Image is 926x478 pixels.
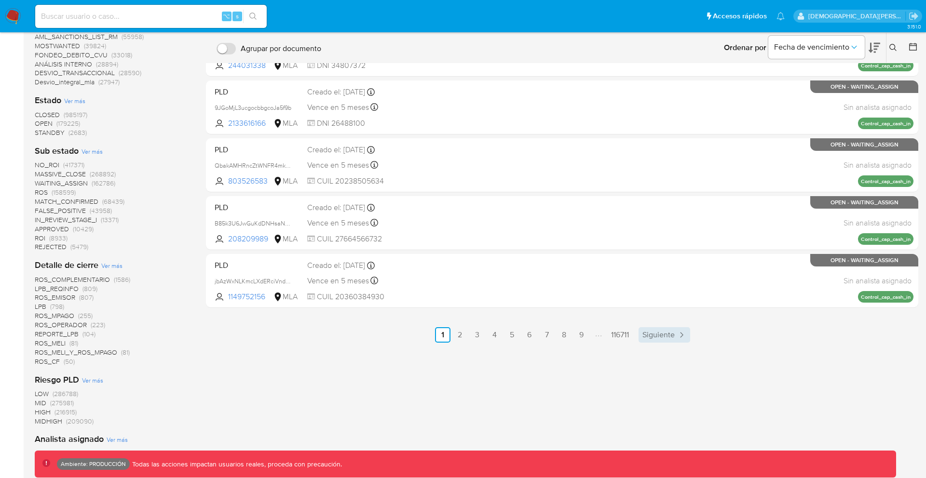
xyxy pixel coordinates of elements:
[35,10,267,23] input: Buscar usuario o caso...
[808,12,906,21] p: jesus.vallezarante@mercadolibre.com.co
[236,12,239,21] span: s
[909,11,919,21] a: Salir
[243,10,263,23] button: search-icon
[776,12,785,20] a: Notificaciones
[130,460,342,469] p: Todas las acciones impactan usuarios reales, proceda con precaución.
[713,11,767,21] span: Accesos rápidos
[61,462,126,466] p: Ambiente: PRODUCCIÓN
[223,12,230,21] span: ⌥
[907,23,921,30] span: 3.151.0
